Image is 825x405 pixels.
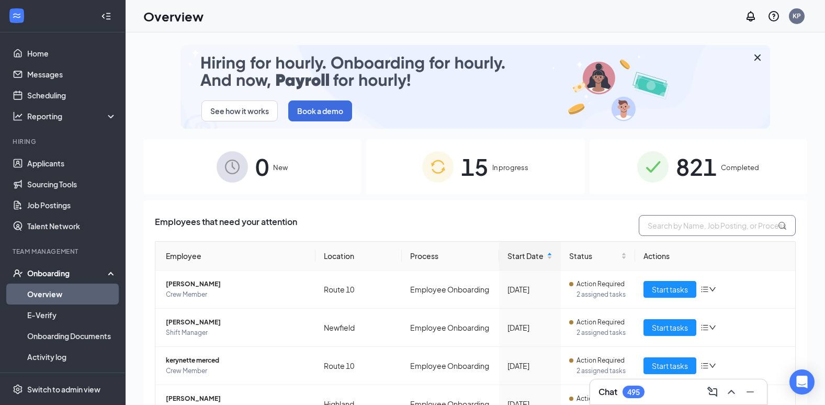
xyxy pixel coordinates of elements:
span: Crew Member [166,366,307,376]
button: See how it works [201,100,278,121]
th: Location [315,242,402,271]
div: Onboarding [27,268,108,278]
button: Start tasks [643,281,696,298]
span: Completed [721,162,759,173]
span: Crew Member [166,289,307,300]
div: [DATE] [507,284,552,295]
th: Process [402,242,499,271]
span: Status [569,250,619,262]
a: Activity log [27,346,117,367]
svg: Collapse [101,11,111,21]
div: Open Intercom Messenger [789,369,815,395]
input: Search by Name, Job Posting, or Process [639,215,796,236]
a: Onboarding Documents [27,325,117,346]
div: Team Management [13,247,115,256]
span: 15 [461,149,488,185]
span: down [709,362,716,369]
span: Action Required [577,279,625,289]
span: bars [700,362,709,370]
span: New [273,162,288,173]
svg: Notifications [744,10,757,22]
span: Start tasks [652,284,688,295]
th: Employee [155,242,315,271]
span: Start Date [507,250,545,262]
svg: Minimize [744,386,756,398]
button: Minimize [742,384,759,400]
svg: ComposeMessage [706,386,719,398]
span: [PERSON_NAME] [166,279,307,289]
a: Talent Network [27,216,117,237]
td: Route 10 [315,271,402,309]
button: Book a demo [288,100,352,121]
span: 2 assigned tasks [577,289,627,300]
span: Shift Manager [166,328,307,338]
svg: WorkstreamLogo [12,10,22,21]
span: [PERSON_NAME] [166,393,307,404]
svg: ChevronUp [725,386,738,398]
span: Start tasks [652,322,688,333]
span: bars [700,285,709,294]
button: Start tasks [643,357,696,374]
span: Action Required [577,393,625,404]
img: payroll-small.gif [180,45,770,129]
div: [DATE] [507,322,552,333]
div: Hiring [13,137,115,146]
td: Route 10 [315,347,402,385]
th: Status [561,242,635,271]
button: Start tasks [643,319,696,336]
h1: Overview [143,7,204,25]
span: 0 [255,149,269,185]
td: Employee Onboarding [402,347,499,385]
span: Action Required [577,355,625,366]
a: Applicants [27,153,117,174]
span: down [709,324,716,331]
div: [DATE] [507,360,552,372]
td: Employee Onboarding [402,309,499,347]
a: E-Verify [27,305,117,325]
a: Sourcing Tools [27,174,117,195]
button: ChevronUp [723,384,740,400]
a: Messages [27,64,117,85]
button: ComposeMessage [704,384,721,400]
svg: Cross [751,51,764,64]
a: Scheduling [27,85,117,106]
span: down [709,286,716,293]
a: Job Postings [27,195,117,216]
div: Reporting [27,111,117,121]
div: 495 [627,388,640,397]
span: [PERSON_NAME] [166,317,307,328]
svg: Analysis [13,111,23,121]
div: KP [793,12,801,20]
span: 2 assigned tasks [577,366,627,376]
svg: QuestionInfo [767,10,780,22]
h3: Chat [598,386,617,398]
th: Actions [635,242,795,271]
a: Overview [27,284,117,305]
span: Action Required [577,317,625,328]
span: bars [700,323,709,332]
a: Team [27,367,117,388]
span: In progress [492,162,528,173]
td: Newfield [315,309,402,347]
span: Employees that need your attention [155,215,297,236]
svg: UserCheck [13,268,23,278]
a: Home [27,43,117,64]
div: Switch to admin view [27,384,100,395]
span: 2 assigned tasks [577,328,627,338]
span: 821 [676,149,717,185]
span: Start tasks [652,360,688,372]
span: kerynette merced [166,355,307,366]
svg: Settings [13,384,23,395]
td: Employee Onboarding [402,271,499,309]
